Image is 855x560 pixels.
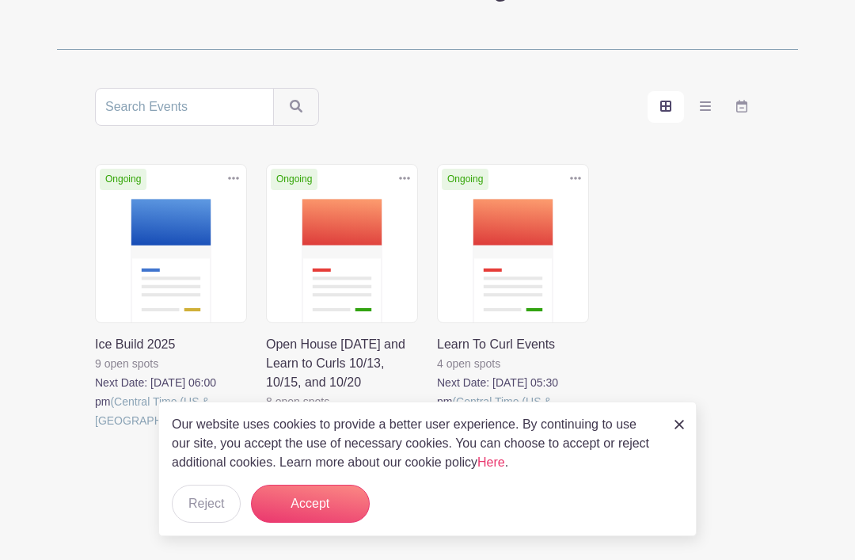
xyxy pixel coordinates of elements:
[674,420,684,429] img: close_button-5f87c8562297e5c2d7936805f587ecaba9071eb48480494691a3f1689db116b3.svg
[95,88,274,126] input: Search Events
[477,455,505,469] a: Here
[648,91,760,123] div: order and view
[251,485,370,523] button: Accept
[172,485,241,523] button: Reject
[172,415,658,472] p: Our website uses cookies to provide a better user experience. By continuing to use our site, you ...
